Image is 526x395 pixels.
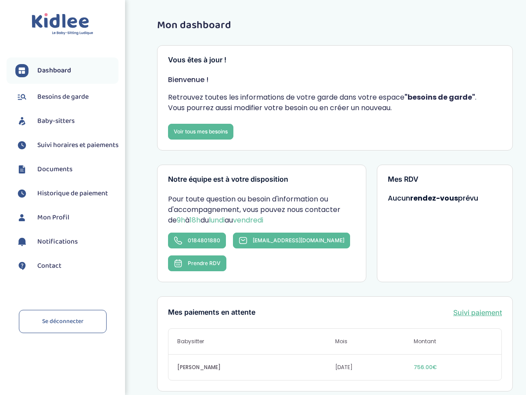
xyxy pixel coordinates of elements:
[188,260,221,266] span: Prendre RDV
[37,188,108,199] span: Historique de paiement
[37,237,78,247] span: Notifications
[15,259,118,273] a: Contact
[15,139,118,152] a: Suivi horaires et paiements
[37,261,61,271] span: Contact
[253,237,344,244] span: [EMAIL_ADDRESS][DOMAIN_NAME]
[190,215,200,225] span: 18h
[388,176,502,183] h3: Mes RDV
[15,64,29,77] img: dashboard.svg
[37,116,75,126] span: Baby-sitters
[15,163,118,176] a: Documents
[168,194,355,226] p: Pour toute question ou besoin d'information ou d'accompagnement, vous pouvez nous contacter de à ...
[15,163,29,176] img: documents.svg
[168,309,255,316] h3: Mes paiements en attente
[168,176,355,183] h3: Notre équipe est à votre disposition
[168,124,233,140] a: Voir tous mes besoins
[168,233,226,248] a: 0184801880
[157,20,513,31] h1: Mon dashboard
[177,363,335,371] span: [PERSON_NAME]
[37,164,72,175] span: Documents
[414,363,493,371] span: 756.00€
[168,255,226,271] button: Prendre RDV
[177,338,335,345] span: Babysitter
[168,75,502,85] p: Bienvenue !
[168,92,502,113] p: Retrouvez toutes les informations de votre garde dans votre espace . Vous pourrez aussi modifier ...
[15,90,118,104] a: Besoins de garde
[15,211,29,224] img: profil.svg
[15,211,118,224] a: Mon Profil
[233,233,350,248] a: [EMAIL_ADDRESS][DOMAIN_NAME]
[335,363,414,371] span: [DATE]
[168,56,502,64] h3: Vous êtes à jour !
[15,187,118,200] a: Historique de paiement
[37,92,89,102] span: Besoins de garde
[15,235,29,248] img: notification.svg
[15,64,118,77] a: Dashboard
[19,310,107,333] a: Se déconnecter
[15,90,29,104] img: besoin.svg
[32,13,93,36] img: logo.svg
[37,140,118,151] span: Suivi horaires et paiements
[209,215,225,225] span: lundi
[15,259,29,273] img: contact.svg
[15,235,118,248] a: Notifications
[37,212,69,223] span: Mon Profil
[177,215,185,225] span: 9h
[233,215,263,225] span: vendredi
[388,193,478,203] span: Aucun prévu
[188,237,220,244] span: 0184801880
[404,92,475,102] strong: "besoins de garde"
[410,193,458,203] strong: rendez-vous
[15,115,118,128] a: Baby-sitters
[453,307,502,318] a: Suivi paiement
[15,187,29,200] img: suivihoraire.svg
[37,65,71,76] span: Dashboard
[15,139,29,152] img: suivihoraire.svg
[414,338,493,345] span: Montant
[335,338,414,345] span: Mois
[15,115,29,128] img: babysitters.svg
